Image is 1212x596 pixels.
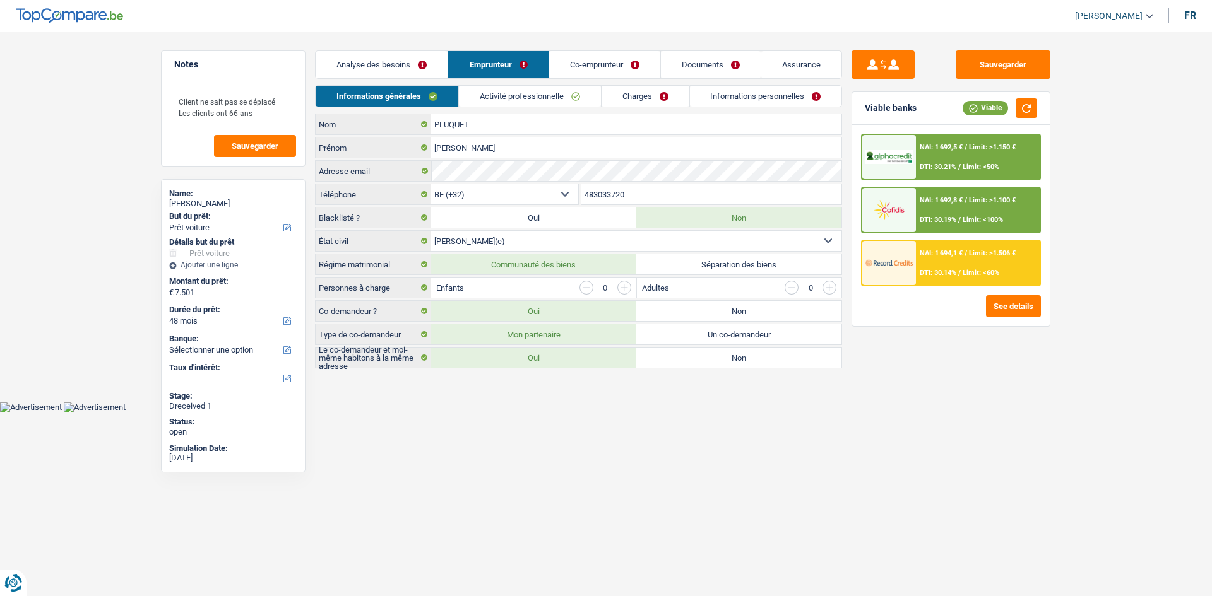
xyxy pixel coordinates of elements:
label: Blacklisté ? [316,207,431,228]
a: Charges [602,86,689,107]
label: Séparation des biens [636,254,841,274]
span: NAI: 1 694,1 € [920,249,963,257]
a: Co-emprunteur [549,51,660,78]
span: / [958,163,961,171]
label: Prénom [316,137,431,158]
a: Analyse des besoins [316,51,448,78]
label: Adultes [642,284,669,292]
span: DTI: 30.19% [920,216,956,224]
a: Informations générales [316,86,458,107]
div: Ajouter une ligne [169,260,297,269]
span: Limit: <100% [963,216,1003,224]
div: 0 [600,284,611,292]
a: Assurance [761,51,841,78]
label: Co-demandeur ? [316,301,431,321]
div: Name: [169,189,297,199]
img: Cofidis [865,198,912,221]
label: Non [636,301,841,321]
span: Limit: >1.506 € [969,249,1016,257]
div: Simulation Date: [169,443,297,453]
label: Personnes à charge [316,278,431,298]
label: Oui [431,348,636,368]
label: Montant du prêt: [169,276,295,286]
span: [PERSON_NAME] [1075,11,1143,21]
label: État civil [316,231,431,251]
label: Adresse email [316,161,431,181]
h5: Notes [174,59,292,70]
div: [DATE] [169,453,297,463]
label: Le co-demandeur et moi-même habitons à la même adresse [316,348,431,368]
div: Dreceived 1 [169,401,297,411]
span: / [965,196,967,204]
div: Viable [963,101,1008,115]
div: 0 [805,284,816,292]
label: Oui [431,301,636,321]
label: Nom [316,114,431,134]
span: Limit: >1.100 € [969,196,1016,204]
label: Téléphone [316,184,431,204]
input: 401020304 [581,184,842,204]
label: Communauté des biens [431,254,636,274]
span: / [958,216,961,224]
span: Limit: <50% [963,163,999,171]
a: Activité professionnelle [459,86,601,107]
label: Banque: [169,334,295,344]
img: Record Credits [865,251,912,274]
div: Viable banks [865,103,917,114]
label: Un co-demandeur [636,324,841,344]
span: / [965,249,967,257]
a: Informations personnelles [690,86,842,107]
span: € [169,288,174,298]
div: open [169,427,297,437]
label: Mon partenaire [431,324,636,344]
button: Sauvegarder [956,50,1050,79]
span: Limit: <60% [963,269,999,277]
a: Emprunteur [448,51,548,78]
div: Stage: [169,391,297,401]
label: Type de co-demandeur [316,324,431,344]
div: Status: [169,417,297,427]
label: Non [636,207,841,228]
span: NAI: 1 692,8 € [920,196,963,204]
a: Documents [661,51,761,78]
label: But du prêt: [169,211,295,221]
span: Limit: >1.150 € [969,143,1016,151]
button: Sauvegarder [214,135,296,157]
label: Oui [431,207,636,228]
label: Taux d'intérêt: [169,363,295,373]
span: / [958,269,961,277]
span: NAI: 1 692,5 € [920,143,963,151]
img: TopCompare Logo [16,8,123,23]
label: Enfants [436,284,464,292]
img: Advertisement [64,402,126,412]
span: DTI: 30.21% [920,163,956,171]
label: Durée du prêt: [169,305,295,315]
span: DTI: 30.14% [920,269,956,277]
a: [PERSON_NAME] [1065,6,1153,26]
label: Non [636,348,841,368]
div: [PERSON_NAME] [169,199,297,209]
label: Régime matrimonial [316,254,431,274]
div: fr [1184,9,1196,21]
button: See details [986,295,1041,317]
div: Détails but du prêt [169,237,297,247]
img: AlphaCredit [865,150,912,165]
span: / [965,143,967,151]
span: Sauvegarder [232,142,278,150]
